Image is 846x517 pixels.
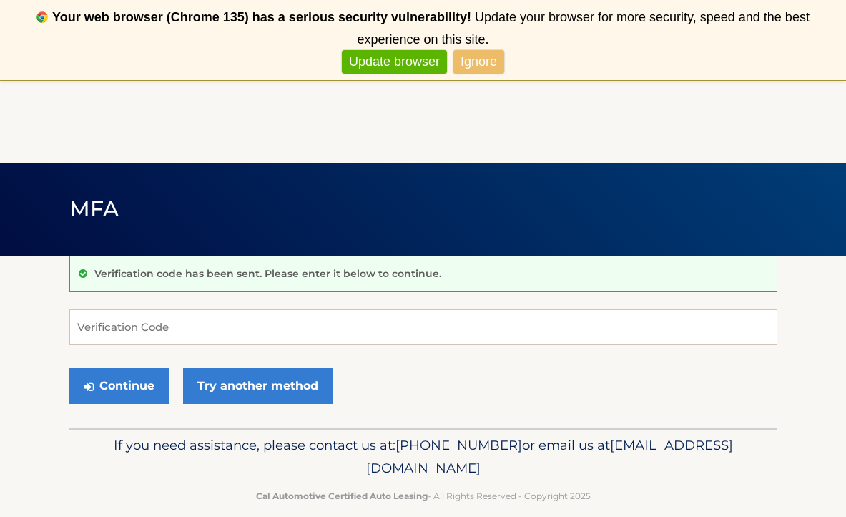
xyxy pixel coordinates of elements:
button: Continue [69,368,169,404]
p: If you need assistance, please contact us at: or email us at [79,434,768,480]
a: Ignore [453,50,504,74]
span: Update your browser for more security, speed and the best experience on this site. [357,10,809,47]
p: - All Rights Reserved - Copyright 2025 [79,488,768,503]
a: Try another method [183,368,333,404]
p: Verification code has been sent. Please enter it below to continue. [94,267,441,280]
span: [EMAIL_ADDRESS][DOMAIN_NAME] [366,437,733,476]
input: Verification Code [69,309,777,345]
b: Your web browser (Chrome 135) has a serious security vulnerability! [52,10,471,24]
a: Update browser [342,50,447,74]
span: [PHONE_NUMBER] [395,437,522,453]
span: MFA [69,195,119,222]
strong: Cal Automotive Certified Auto Leasing [256,491,428,501]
